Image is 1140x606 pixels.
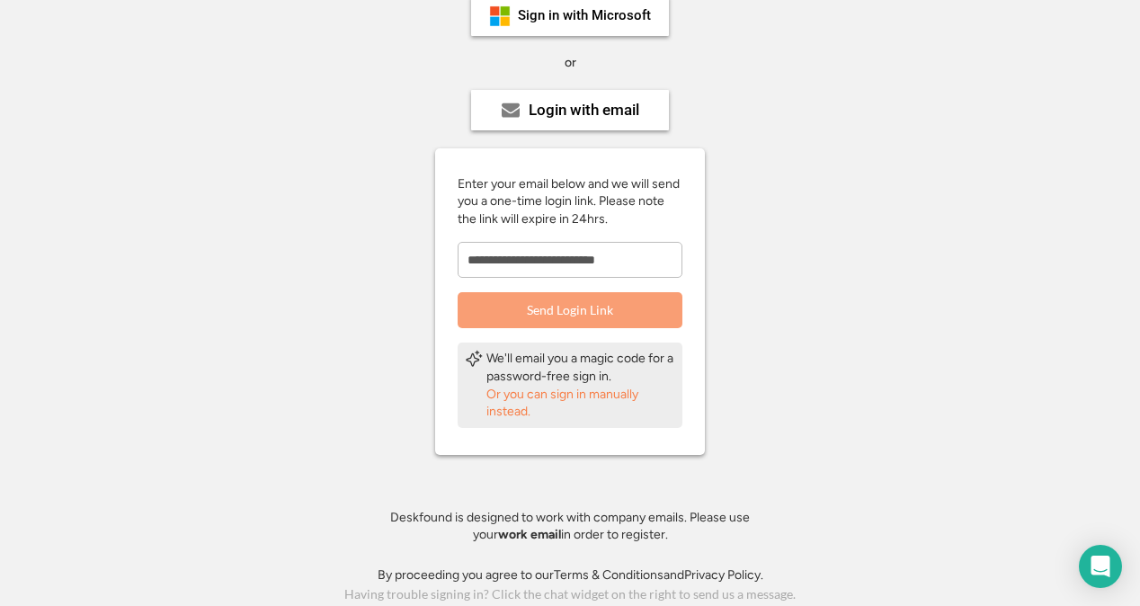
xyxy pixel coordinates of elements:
div: Sign in with Microsoft [518,9,651,22]
button: Send Login Link [458,292,682,328]
div: Deskfound is designed to work with company emails. Please use your in order to register. [368,509,772,544]
div: Enter your email below and we will send you a one-time login link. Please note the link will expi... [458,175,682,228]
a: Terms & Conditions [554,567,664,583]
div: We'll email you a magic code for a password-free sign in. [486,350,675,385]
div: or [565,54,576,72]
div: By proceeding you agree to our and [378,566,763,584]
strong: work email [498,527,561,542]
div: Open Intercom Messenger [1079,545,1122,588]
img: ms-symbollockup_mssymbol_19.png [489,5,511,27]
div: Login with email [529,102,639,118]
a: Privacy Policy. [684,567,763,583]
div: Or you can sign in manually instead. [486,386,675,421]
